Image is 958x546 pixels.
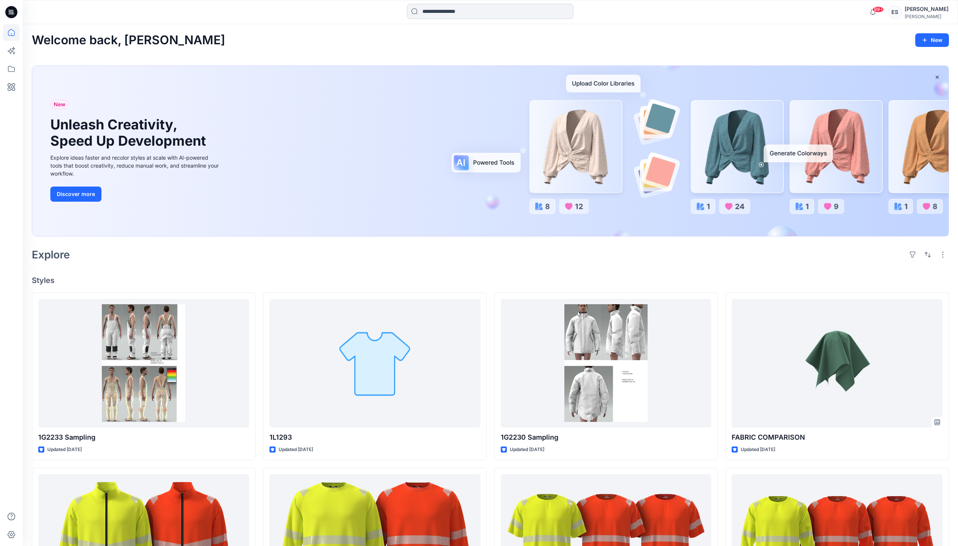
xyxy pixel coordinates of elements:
[905,14,949,19] div: [PERSON_NAME]
[50,187,221,202] a: Discover more
[38,432,249,443] p: 1G2233 Sampling
[888,5,902,19] div: ES
[905,5,949,14] div: [PERSON_NAME]
[50,154,221,177] div: Explore ideas faster and recolor styles at scale with AI-powered tools that boost creativity, red...
[501,299,712,428] a: 1G2230 Sampling
[510,446,544,454] p: Updated [DATE]
[269,432,480,443] p: 1L1293
[47,446,82,454] p: Updated [DATE]
[32,276,949,285] h4: Styles
[732,432,942,443] p: FABRIC COMPARISON
[50,117,209,149] h1: Unleash Creativity, Speed Up Development
[54,100,65,109] span: New
[50,187,101,202] button: Discover more
[269,299,480,428] a: 1L1293
[501,432,712,443] p: 1G2230 Sampling
[741,446,775,454] p: Updated [DATE]
[32,33,225,47] h2: Welcome back, [PERSON_NAME]
[732,299,942,428] a: FABRIC COMPARISON
[38,299,249,428] a: 1G2233 Sampling
[872,6,884,12] span: 99+
[279,446,313,454] p: Updated [DATE]
[32,249,70,261] h2: Explore
[915,33,949,47] button: New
